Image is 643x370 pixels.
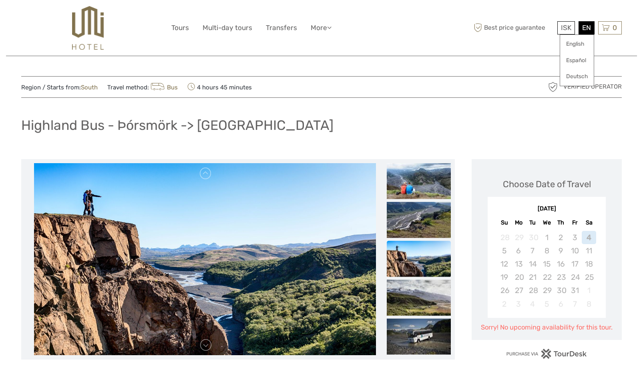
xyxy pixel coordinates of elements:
div: Not available Tuesday, October 14th, 2025 [526,257,540,271]
span: Verified Operator [563,83,622,91]
div: Not available Sunday, November 2nd, 2025 [497,297,511,311]
div: Not available Thursday, October 16th, 2025 [554,257,568,271]
div: Not available Saturday, October 18th, 2025 [582,257,596,271]
div: month 2025-10 [490,231,603,311]
span: 0 [611,24,618,32]
img: verified_operator_grey_128.png [547,81,559,93]
div: Not available Wednesday, November 5th, 2025 [540,297,554,311]
div: Not available Wednesday, October 29th, 2025 [540,284,554,297]
div: Not available Tuesday, October 28th, 2025 [526,284,540,297]
img: e58b02fcabaa443ca828d45b0e725c29_slider_thumbnail.jpg [387,241,451,277]
button: Open LiveChat chat widget [92,12,102,22]
div: Not available Thursday, October 9th, 2025 [554,244,568,257]
div: Mo [512,217,526,228]
div: We [540,217,554,228]
a: Transfers [266,22,297,34]
div: Sa [582,217,596,228]
a: English [560,37,594,51]
div: Not available Friday, October 10th, 2025 [568,244,582,257]
img: 9c373b4ba3704325bec5a80a540ad52a_slider_thumbnail.jpg [387,279,451,315]
div: Not available Monday, October 6th, 2025 [512,244,526,257]
div: Not available Thursday, November 6th, 2025 [554,297,568,311]
div: Not available Tuesday, November 4th, 2025 [526,297,540,311]
div: Not available Wednesday, October 8th, 2025 [540,244,554,257]
div: Not available Saturday, October 4th, 2025 [582,231,596,244]
div: Not available Wednesday, October 1st, 2025 [540,231,554,244]
div: Not available Monday, September 29th, 2025 [512,231,526,244]
div: Not available Thursday, October 2nd, 2025 [554,231,568,244]
div: Not available Tuesday, October 21st, 2025 [526,271,540,284]
a: Español [560,53,594,68]
div: Not available Tuesday, September 30th, 2025 [526,231,540,244]
span: 4 hours 45 minutes [187,81,252,93]
div: Not available Saturday, October 11th, 2025 [582,244,596,257]
div: Sorry! No upcoming availability for this tour. [480,323,614,332]
div: Not available Friday, October 3rd, 2025 [568,231,582,244]
a: Tours [171,22,189,34]
a: South [81,84,98,91]
div: EN [579,21,595,34]
a: Bus [149,84,178,91]
a: Deutsch [560,69,594,84]
a: Multi-day tours [203,22,252,34]
div: Not available Monday, October 20th, 2025 [512,271,526,284]
div: Not available Thursday, October 30th, 2025 [554,284,568,297]
div: Not available Thursday, October 23rd, 2025 [554,271,568,284]
img: PurchaseViaTourDesk.png [506,349,587,359]
div: Not available Wednesday, October 15th, 2025 [540,257,554,271]
div: Not available Tuesday, October 7th, 2025 [526,244,540,257]
img: 526-1e775aa5-7374-4589-9d7e-5793fb20bdfc_logo_big.jpg [72,6,104,50]
a: More [311,22,332,34]
div: Not available Friday, October 17th, 2025 [568,257,582,271]
div: Not available Monday, October 13th, 2025 [512,257,526,271]
span: ISK [561,24,571,32]
div: Not available Wednesday, October 22nd, 2025 [540,271,554,284]
div: Th [554,217,568,228]
div: Choose Date of Travel [503,178,591,190]
div: Not available Saturday, November 1st, 2025 [582,284,596,297]
p: We're away right now. Please check back later! [11,14,90,20]
div: Not available Saturday, November 8th, 2025 [582,297,596,311]
div: Not available Friday, October 24th, 2025 [568,271,582,284]
div: Not available Monday, November 3rd, 2025 [512,297,526,311]
span: Best price guarantee [472,21,555,34]
div: Not available Friday, October 31st, 2025 [568,284,582,297]
div: Fr [568,217,582,228]
div: Not available Friday, November 7th, 2025 [568,297,582,311]
h1: Highland Bus - Þórsmörk -> [GEOGRAPHIC_DATA] [21,117,334,133]
img: 96c2117a342c4946bcdecf525c948ebb_slider_thumbnail.jpg [387,318,451,354]
span: Region / Starts from: [21,83,98,92]
div: Tu [526,217,540,228]
img: 3a79f7055a3142d28543038893966d57_slider_thumbnail.jpg [387,163,451,199]
div: Not available Monday, October 27th, 2025 [512,284,526,297]
div: Su [497,217,511,228]
div: [DATE] [488,205,606,213]
span: Travel method: [107,81,178,93]
div: Not available Sunday, September 28th, 2025 [497,231,511,244]
div: Not available Saturday, October 25th, 2025 [582,271,596,284]
div: Not available Sunday, October 26th, 2025 [497,284,511,297]
div: Not available Sunday, October 5th, 2025 [497,244,511,257]
div: Not available Sunday, October 12th, 2025 [497,257,511,271]
img: e58b02fcabaa443ca828d45b0e725c29_main_slider.jpg [34,163,376,356]
img: 1ad2883ed3ec47cdbcea39bcba5faeb9_slider_thumbnail.jpg [387,202,451,238]
div: Not available Sunday, October 19th, 2025 [497,271,511,284]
